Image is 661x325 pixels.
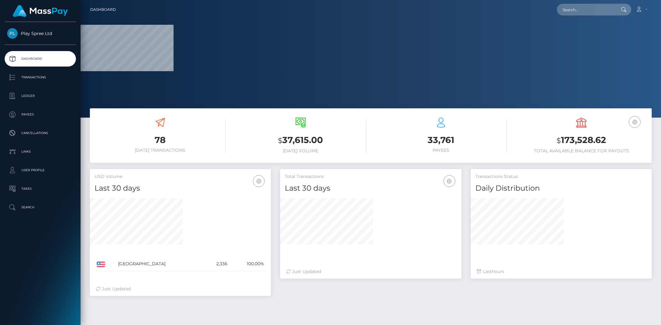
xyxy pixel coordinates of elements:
[5,162,76,178] a: User Profile
[7,166,73,175] p: User Profile
[97,262,105,267] img: US.png
[5,70,76,85] a: Transactions
[475,174,647,180] h5: Transactions Status
[5,31,76,36] span: Play Spree Ltd
[7,110,73,119] p: Payees
[7,128,73,138] p: Cancellations
[13,5,68,17] img: MassPay Logo
[95,174,266,180] h5: USD Volume
[5,144,76,159] a: Links
[95,148,226,153] h6: [DATE] Transactions
[516,148,647,154] h6: Total Available Balance for Payouts
[557,4,615,15] input: Search...
[376,148,507,153] h6: Payees
[7,91,73,101] p: Ledger
[5,125,76,141] a: Cancellations
[7,54,73,63] p: Dashboard
[7,73,73,82] p: Transactions
[376,134,507,146] h3: 33,761
[286,268,455,275] div: Just Updated
[5,51,76,67] a: Dashboard
[7,147,73,156] p: Links
[285,174,456,180] h5: Total Transactions
[557,136,561,145] small: $
[5,200,76,215] a: Search
[90,3,116,16] a: Dashboard
[7,203,73,212] p: Search
[230,257,266,271] td: 100.00%
[516,134,647,147] h3: 173,528.62
[95,183,266,194] h4: Last 30 days
[235,134,366,147] h3: 37,615.00
[5,107,76,122] a: Payees
[475,183,647,194] h4: Daily Distribution
[95,134,226,146] h3: 78
[116,257,203,271] td: [GEOGRAPHIC_DATA]
[96,286,265,292] div: Just Updated
[5,88,76,104] a: Ledger
[477,268,646,275] div: Last hours
[278,136,282,145] small: $
[235,148,366,154] h6: [DATE] Volume
[5,181,76,197] a: Taxes
[7,28,18,39] img: Play Spree Ltd
[285,183,456,194] h4: Last 30 days
[204,257,230,271] td: 2,336
[7,184,73,193] p: Taxes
